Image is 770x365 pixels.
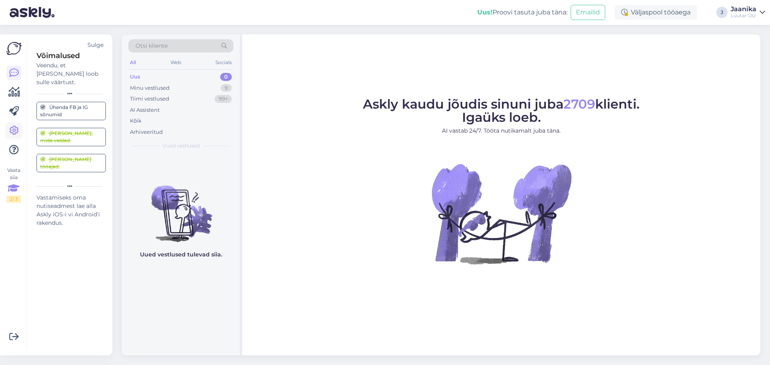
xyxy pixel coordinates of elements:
[477,8,567,17] div: Proovi tasuta juba täna:
[40,104,102,118] div: Ühenda FB ja IG sõnumid
[130,84,170,92] div: Minu vestlused
[36,61,106,87] div: Veendu, et [PERSON_NAME] loob sulle väärtust.
[40,130,102,144] div: [PERSON_NAME], mida valdad.
[36,154,106,172] a: [PERSON_NAME] tööajad.
[140,250,222,259] p: Uued vestlused tulevad siia.
[36,194,106,227] div: Vastamiseks oma nutiseadmest lae alla Askly iOS-i vi Android’i rakendus.
[87,41,103,49] div: Sulge
[36,102,106,120] a: Ühenda FB ja IG sõnumid
[6,196,21,203] div: 2 / 3
[162,142,200,149] span: Uued vestlused
[221,84,232,92] div: 9
[130,106,160,114] div: AI Assistent
[215,95,232,103] div: 99+
[477,8,492,16] b: Uus!
[731,12,756,19] div: Luutar OÜ
[731,6,756,12] div: Jaanika
[130,73,140,81] div: Uus
[130,95,169,103] div: Tiimi vestlused
[130,128,163,136] div: Arhiveeritud
[6,167,21,203] div: Vaata siia
[6,41,22,56] img: Askly Logo
[363,127,640,135] p: AI vastab 24/7. Tööta nutikamalt juba täna.
[615,5,697,20] div: Väljaspool tööaega
[130,117,142,125] div: Kõik
[220,73,232,81] div: 0
[571,5,605,20] button: Emailid
[214,57,233,68] div: Socials
[169,57,183,68] div: Web
[36,128,106,146] a: [PERSON_NAME], mida valdad.
[716,7,727,18] div: J
[36,50,106,61] div: Võimalused
[429,141,573,286] img: No Chat active
[122,171,240,243] img: No chats
[731,6,765,19] a: JaanikaLuutar OÜ
[563,96,595,112] span: 2709
[363,96,640,125] span: Askly kaudu jõudis sinuni juba klienti. Igaüks loeb.
[40,156,102,170] div: [PERSON_NAME] tööajad.
[128,57,138,68] div: All
[136,42,168,50] span: Otsi kliente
